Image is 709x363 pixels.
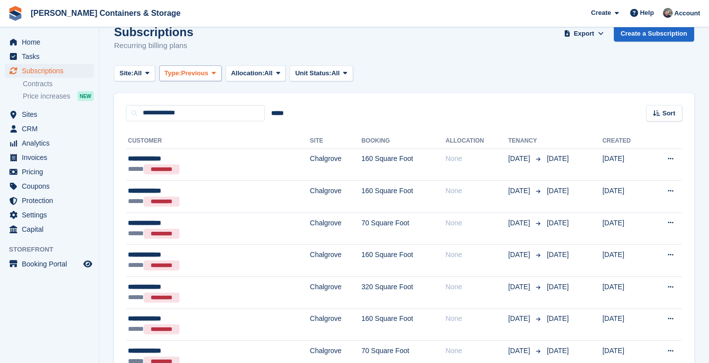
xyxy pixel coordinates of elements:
[22,136,81,150] span: Analytics
[508,133,543,149] th: Tenancy
[5,222,94,236] a: menu
[445,133,508,149] th: Allocation
[614,25,694,42] a: Create a Subscription
[361,309,446,341] td: 160 Square Foot
[5,50,94,63] a: menu
[508,218,532,228] span: [DATE]
[5,107,94,121] a: menu
[361,181,446,213] td: 160 Square Foot
[22,122,81,136] span: CRM
[126,133,310,149] th: Customer
[5,194,94,207] a: menu
[133,68,142,78] span: All
[602,149,649,181] td: [DATE]
[22,222,81,236] span: Capital
[114,25,193,39] h1: Subscriptions
[662,108,675,118] span: Sort
[23,91,94,102] a: Price increases NEW
[290,65,353,82] button: Unit Status: All
[5,165,94,179] a: menu
[361,245,446,277] td: 160 Square Foot
[23,92,70,101] span: Price increases
[5,208,94,222] a: menu
[82,258,94,270] a: Preview store
[295,68,331,78] span: Unit Status:
[508,186,532,196] span: [DATE]
[310,277,361,309] td: Chalgrove
[5,136,94,150] a: menu
[602,133,649,149] th: Created
[77,91,94,101] div: NEW
[361,149,446,181] td: 160 Square Foot
[22,107,81,121] span: Sites
[445,186,508,196] div: None
[508,154,532,164] span: [DATE]
[547,219,569,227] span: [DATE]
[159,65,222,82] button: Type: Previous
[445,346,508,356] div: None
[445,218,508,228] div: None
[22,35,81,49] span: Home
[445,250,508,260] div: None
[27,5,184,21] a: [PERSON_NAME] Containers & Storage
[22,257,81,271] span: Booking Portal
[310,309,361,341] td: Chalgrove
[547,314,569,322] span: [DATE]
[602,309,649,341] td: [DATE]
[508,250,532,260] span: [DATE]
[22,151,81,164] span: Invoices
[310,212,361,245] td: Chalgrove
[5,151,94,164] a: menu
[663,8,673,18] img: Adam Greenhalgh
[119,68,133,78] span: Site:
[445,313,508,324] div: None
[547,347,569,355] span: [DATE]
[361,133,446,149] th: Booking
[508,313,532,324] span: [DATE]
[562,25,606,42] button: Export
[547,251,569,259] span: [DATE]
[445,154,508,164] div: None
[602,212,649,245] td: [DATE]
[445,282,508,292] div: None
[508,282,532,292] span: [DATE]
[5,257,94,271] a: menu
[5,122,94,136] a: menu
[5,64,94,78] a: menu
[114,65,155,82] button: Site: All
[310,133,361,149] th: Site
[5,179,94,193] a: menu
[22,50,81,63] span: Tasks
[165,68,181,78] span: Type:
[114,40,193,52] p: Recurring billing plans
[8,6,23,21] img: stora-icon-8386f47178a22dfd0bd8f6a31ec36ba5ce8667c1dd55bd0f319d3a0aa187defe.svg
[547,283,569,291] span: [DATE]
[640,8,654,18] span: Help
[547,187,569,195] span: [DATE]
[22,194,81,207] span: Protection
[181,68,208,78] span: Previous
[310,245,361,277] td: Chalgrove
[264,68,273,78] span: All
[22,208,81,222] span: Settings
[310,181,361,213] td: Chalgrove
[5,35,94,49] a: menu
[674,8,700,18] span: Account
[23,79,94,89] a: Contracts
[508,346,532,356] span: [DATE]
[547,155,569,162] span: [DATE]
[226,65,286,82] button: Allocation: All
[22,179,81,193] span: Coupons
[602,245,649,277] td: [DATE]
[9,245,99,255] span: Storefront
[22,64,81,78] span: Subscriptions
[591,8,611,18] span: Create
[361,212,446,245] td: 70 Square Foot
[310,149,361,181] td: Chalgrove
[331,68,340,78] span: All
[22,165,81,179] span: Pricing
[231,68,264,78] span: Allocation:
[361,277,446,309] td: 320 Square Foot
[574,29,594,39] span: Export
[602,277,649,309] td: [DATE]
